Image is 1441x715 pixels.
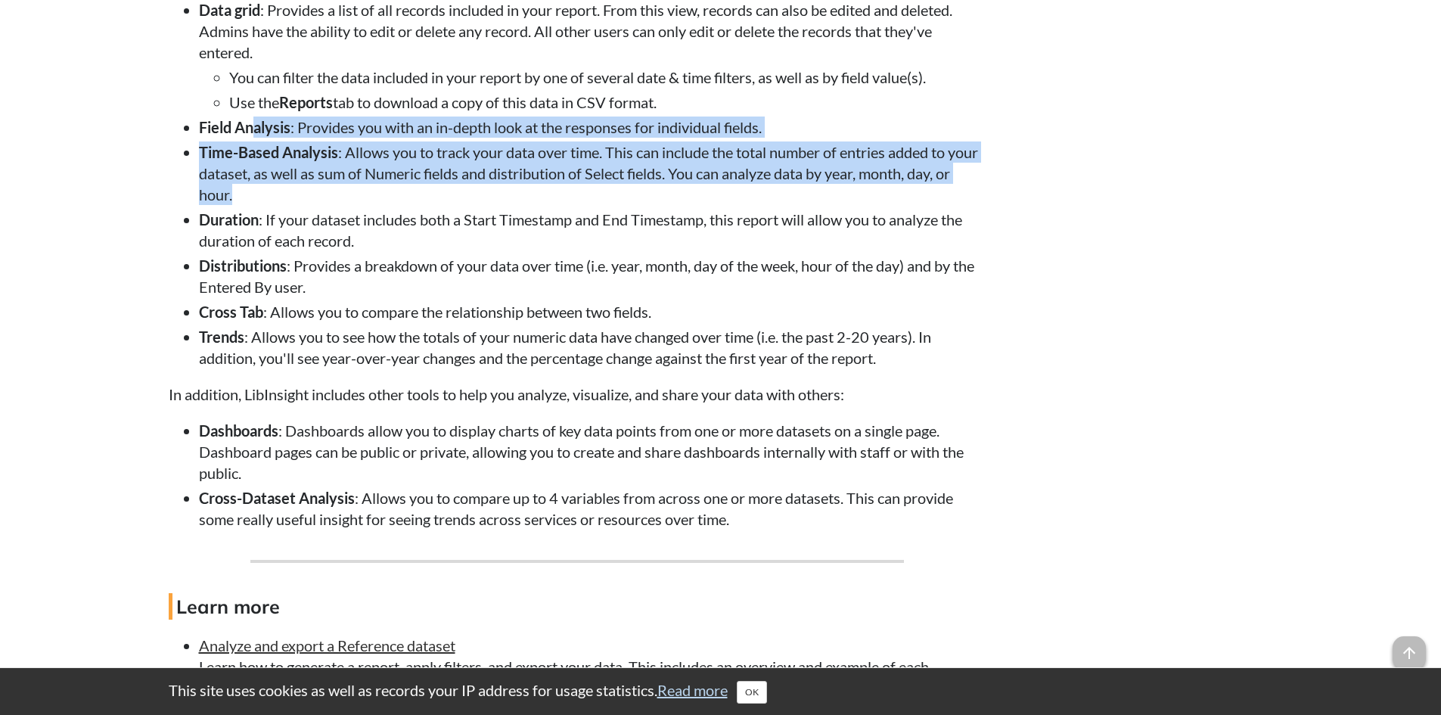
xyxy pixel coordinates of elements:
[199,210,259,228] strong: Duration
[199,301,986,322] li: : Allows you to compare the relationship between two fields.
[229,67,986,88] li: You can filter the data included in your report by one of several date & time filters, as well as...
[1393,638,1426,656] a: arrow_upward
[199,421,278,440] strong: Dashboards
[199,209,986,251] li: : If your dataset includes both a Start Timestamp and End Timestamp, this report will allow you t...
[199,255,986,297] li: : Provides a breakdown of your data over time (i.e. year, month, day of the week, hour of the day...
[199,489,355,507] strong: Cross-Dataset Analysis
[199,326,986,368] li: : Allows you to see how the totals of your numeric data have changed over time (i.e. the past 2-2...
[154,679,1288,704] div: This site uses cookies as well as records your IP address for usage statistics.
[199,256,287,275] strong: Distributions
[199,636,455,654] a: Analyze and export a Reference dataset
[199,141,986,205] li: : Allows you to track your data over time. This can include the total number of entries added to ...
[1393,636,1426,670] span: arrow_upward
[199,420,986,483] li: : Dashboards allow you to display charts of key data points from one or more datasets on a single...
[199,487,986,530] li: : Allows you to compare up to 4 variables from across one or more datasets. This can provide some...
[279,93,333,111] strong: Reports
[199,328,244,346] strong: Trends
[199,1,260,19] strong: Data grid
[737,681,767,704] button: Close
[169,384,986,405] p: In addition, LibInsight includes other tools to help you analyze, visualize, and share your data ...
[657,681,728,699] a: Read more
[169,593,986,620] h4: Learn more
[229,92,986,113] li: Use the tab to download a copy of this data in CSV format.
[199,118,290,136] strong: Field Analysis
[199,117,986,138] li: : Provides you with an in-depth look at the responses for individual fields.
[199,143,338,161] strong: Time-Based Analysis
[199,635,986,698] li: Learn how to generate a report, apply filters, and export your data. This includes an overview an...
[199,303,263,321] strong: Cross Tab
